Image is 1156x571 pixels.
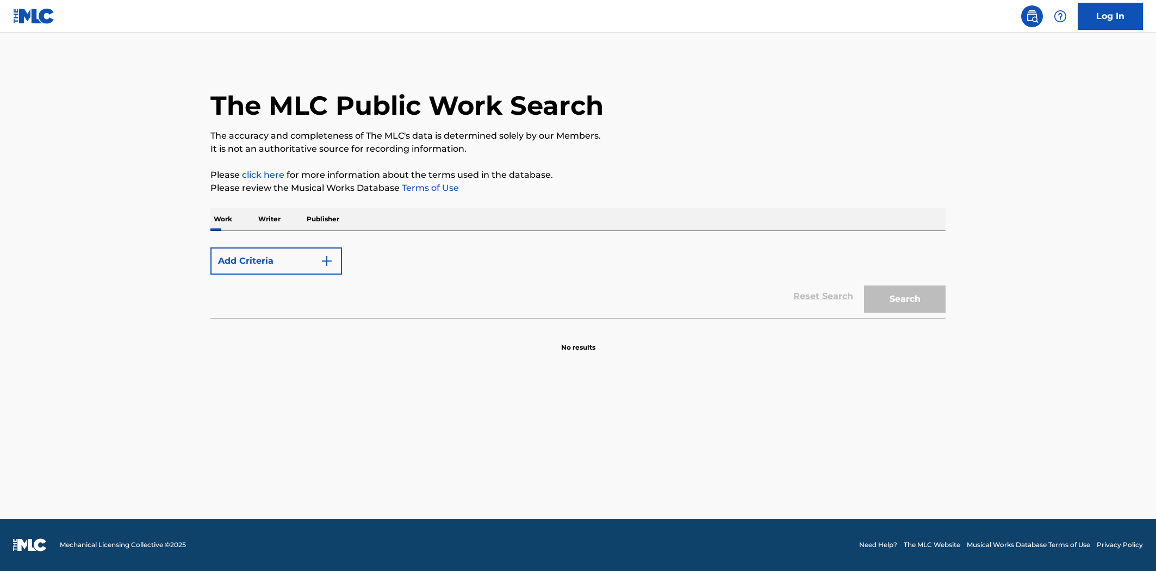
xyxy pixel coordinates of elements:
span: Mechanical Licensing Collective © 2025 [60,540,186,550]
a: Log In [1078,3,1143,30]
h1: The MLC Public Work Search [210,89,604,122]
p: No results [561,330,595,352]
p: Please review the Musical Works Database [210,182,946,195]
img: help [1054,10,1067,23]
p: Writer [255,208,284,231]
p: The accuracy and completeness of The MLC's data is determined solely by our Members. [210,129,946,142]
button: Add Criteria [210,247,342,275]
a: Musical Works Database Terms of Use [967,540,1090,550]
a: Public Search [1021,5,1043,27]
p: Publisher [303,208,343,231]
p: It is not an authoritative source for recording information. [210,142,946,156]
a: Need Help? [859,540,897,550]
img: 9d2ae6d4665cec9f34b9.svg [320,255,333,268]
img: MLC Logo [13,8,55,24]
a: Privacy Policy [1097,540,1143,550]
a: Terms of Use [400,183,459,193]
form: Search Form [210,242,946,318]
p: Please for more information about the terms used in the database. [210,169,946,182]
a: click here [242,170,284,180]
p: Work [210,208,235,231]
img: logo [13,538,47,551]
div: Help [1049,5,1071,27]
img: search [1026,10,1039,23]
a: The MLC Website [904,540,960,550]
